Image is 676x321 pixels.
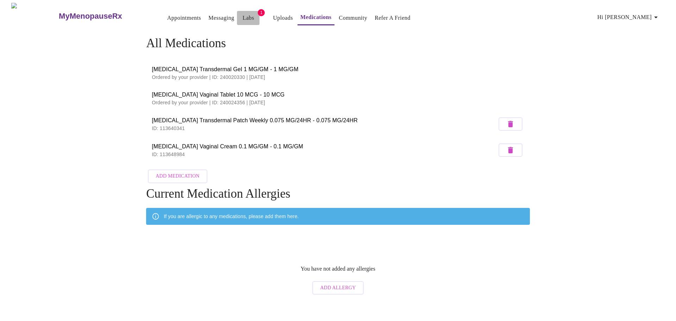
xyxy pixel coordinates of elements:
p: You have not added any allergies [301,266,375,272]
span: Add Medication [156,172,199,181]
button: Refer a Friend [372,11,413,25]
h4: Current Medication Allergies [146,187,530,201]
button: Medications [298,10,334,25]
span: [MEDICAL_DATA] Vaginal Cream 0.1 MG/GM - 0.1 MG/GM [152,142,497,151]
span: [MEDICAL_DATA] Transdermal Patch Weekly 0.075 MG/24HR - 0.075 MG/24HR [152,116,497,125]
button: Labs [237,11,259,25]
a: Messaging [208,13,234,23]
p: Ordered by your provider | ID: 240020330 | [DATE] [152,74,524,81]
button: Uploads [270,11,296,25]
button: Add Medication [148,169,207,183]
p: ID: 113640341 [152,125,497,132]
img: MyMenopauseRx Logo [11,3,58,29]
span: Add Allergy [320,284,356,292]
div: If you are allergic to any medications, please add them here. [164,210,299,223]
h3: MyMenopauseRx [59,12,122,21]
h4: All Medications [146,36,530,50]
button: Hi [PERSON_NAME] [595,10,663,24]
a: MyMenopauseRx [58,4,150,29]
span: 1 [258,9,265,16]
span: Hi [PERSON_NAME] [597,12,660,22]
span: [MEDICAL_DATA] Transdermal Gel 1 MG/GM - 1 MG/GM [152,65,524,74]
a: Labs [243,13,254,23]
button: Appointments [164,11,204,25]
button: Add Allergy [312,281,363,295]
a: Uploads [273,13,293,23]
a: Appointments [167,13,201,23]
a: Medications [300,12,332,22]
a: Refer a Friend [375,13,411,23]
button: Messaging [206,11,237,25]
p: Ordered by your provider | ID: 240024356 | [DATE] [152,99,524,106]
span: [MEDICAL_DATA] Vaginal Tablet 10 MCG - 10 MCG [152,91,524,99]
p: ID: 113648984 [152,151,497,158]
a: Community [339,13,368,23]
button: Community [336,11,370,25]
